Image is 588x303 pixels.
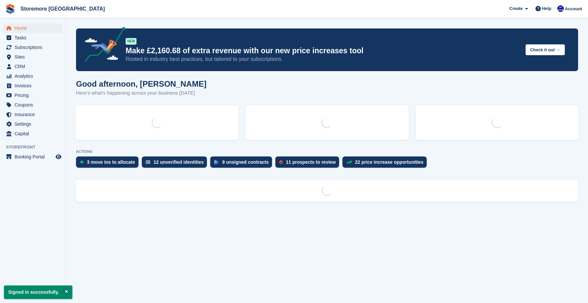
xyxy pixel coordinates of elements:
[3,62,62,71] a: menu
[3,91,62,100] a: menu
[76,89,207,97] p: Here's what's happening across your business [DATE]
[15,43,54,52] span: Subscriptions
[15,100,54,109] span: Coupons
[3,119,62,129] a: menu
[15,71,54,81] span: Analytics
[126,56,520,63] p: Rooted in industry best practices, but tailored to your subscriptions.
[210,156,275,171] a: 9 unsigned contracts
[15,119,54,129] span: Settings
[279,160,283,164] img: prospect-51fa495bee0391a8d652442698ab0144808aea92771e9ea1ae160a38d050c398.svg
[15,52,54,62] span: Sites
[3,110,62,119] a: menu
[126,46,520,56] p: Make £2,160.68 of extra revenue with our new price increases tool
[346,161,352,164] img: price_increase_opportunities-93ffe204e8149a01c8c9dc8f82e8f89637d9d84a8eef4429ea346261dce0b2c0.svg
[355,159,423,165] div: 22 price increase opportunities
[76,150,578,154] p: ACTIONS
[286,159,336,165] div: 11 prospects to review
[4,285,72,299] p: Signed in successfully.
[5,4,15,14] img: stora-icon-8386f47178a22dfd0bd8f6a31ec36ba5ce8667c1dd55bd0f319d3a0aa187defe.svg
[3,100,62,109] a: menu
[15,129,54,138] span: Capital
[79,27,125,65] img: price-adjustments-announcement-icon-8257ccfd72463d97f412b2fc003d46551f7dbcb40ab6d574587a9cd5c0d94...
[6,144,66,151] span: Storefront
[3,71,62,81] a: menu
[222,159,269,165] div: 9 unsigned contracts
[76,156,142,171] a: 3 move ins to allocate
[557,5,564,12] img: Angela
[3,152,62,161] a: menu
[15,152,54,161] span: Booking Portal
[526,44,565,55] button: Check it out →
[87,159,135,165] div: 3 move ins to allocate
[3,33,62,42] a: menu
[142,156,211,171] a: 12 unverified identities
[3,43,62,52] a: menu
[15,62,54,71] span: CRM
[15,110,54,119] span: Insurance
[3,81,62,90] a: menu
[146,160,150,164] img: verify_identity-adf6edd0f0f0b5bbfe63781bf79b02c33cf7c696d77639b501bdc392416b5a36.svg
[55,153,62,161] a: Preview store
[80,160,84,164] img: move_ins_to_allocate_icon-fdf77a2bb77ea45bf5b3d319d69a93e2d87916cf1d5bf7949dd705db3b84f3ca.svg
[15,81,54,90] span: Invoices
[509,5,523,12] span: Create
[154,159,204,165] div: 12 unverified identities
[542,5,551,12] span: Help
[3,23,62,33] a: menu
[275,156,342,171] a: 11 prospects to review
[214,160,219,164] img: contract_signature_icon-13c848040528278c33f63329250d36e43548de30e8caae1d1a13099fd9432cc5.svg
[15,23,54,33] span: Home
[3,129,62,138] a: menu
[15,91,54,100] span: Pricing
[3,52,62,62] a: menu
[342,156,430,171] a: 22 price increase opportunities
[15,33,54,42] span: Tasks
[76,79,207,88] h1: Good afternoon, [PERSON_NAME]
[126,38,137,45] div: NEW
[18,3,107,14] a: Storemore [GEOGRAPHIC_DATA]
[565,6,582,12] span: Account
